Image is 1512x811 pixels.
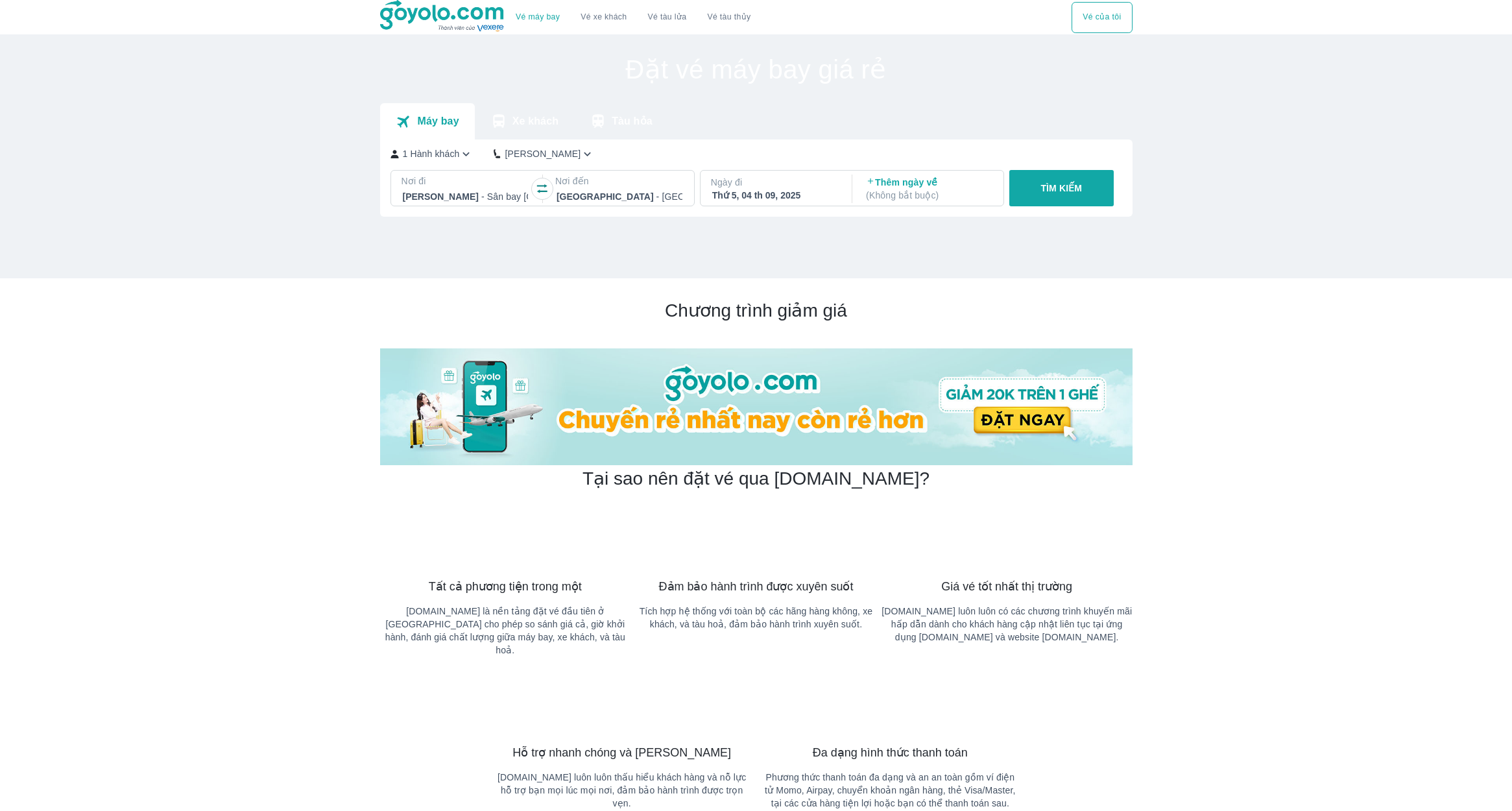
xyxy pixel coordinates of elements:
[512,745,731,760] span: Hỗ trợ nhanh chóng và [PERSON_NAME]
[866,176,992,202] p: Thêm ngày về
[1072,2,1132,33] button: Vé của tôi
[1009,170,1114,206] button: TÌM KIẾM
[882,605,1133,644] p: [DOMAIN_NAME] luôn luôn có các chương trình khuyến mãi hấp dẫn dành cho khách hàng cập nhật liên ...
[505,2,761,33] div: choose transportation mode
[861,677,919,734] img: banner
[390,147,474,161] button: 1 Hành khách
[476,511,534,568] img: banner
[496,771,747,810] p: [DOMAIN_NAME] luôn luôn thấu hiểu khách hàng và nỗ lực hỗ trợ bạn mọi lúc mọi nơi, đảm bảo hành t...
[711,176,839,189] p: Ngày đi
[581,12,627,22] a: Vé xe khách
[512,115,558,128] p: Xe khách
[712,189,838,202] div: Thứ 5, 04 th 09, 2025
[516,12,560,22] a: Vé máy bay
[866,189,992,202] p: ( Không bắt buộc )
[380,605,631,657] p: [DOMAIN_NAME] là nền tảng đặt vé đầu tiên ở [GEOGRAPHIC_DATA] cho phép so sánh giá cả, giờ khởi h...
[697,2,761,33] button: Vé tàu thủy
[1072,2,1132,33] div: choose transportation mode
[726,511,785,568] img: banner
[630,605,882,631] p: Tích hợp hệ thống với toàn bộ các hãng hàng không, xe khách, và tàu hoả, đảm bảo hành trình xuyên...
[505,147,581,160] p: [PERSON_NAME]
[429,579,582,594] span: Tất cả phương tiện trong một
[1040,182,1082,195] p: TÌM KIẾM
[612,115,653,128] p: Tàu hỏa
[494,147,594,161] button: [PERSON_NAME]
[765,771,1016,810] p: Phương thức thanh toán đa dạng và an an toàn gồm ví điện tử Momo, Airpay, chuyển khoản ngân hàng,...
[402,175,530,188] p: Nơi đi
[417,115,459,128] p: Máy bay
[659,579,854,594] span: Đảm bảo hành trình được xuyên suốt
[593,677,651,734] img: banner
[941,579,1072,594] span: Giá vé tốt nhất thị trường
[380,348,1133,465] img: banner-home
[582,467,930,490] h2: Tại sao nên đặt vé qua [DOMAIN_NAME]?
[380,299,1133,322] h2: Chương trình giảm giá
[380,103,668,139] div: transportation tabs
[555,175,684,188] p: Nơi đến
[638,2,697,33] a: Vé tàu lửa
[380,56,1133,82] h1: Đặt vé máy bay giá rẻ
[978,511,1036,568] img: banner
[813,745,968,760] span: Đa dạng hình thức thanh toán
[403,147,460,160] p: 1 Hành khách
